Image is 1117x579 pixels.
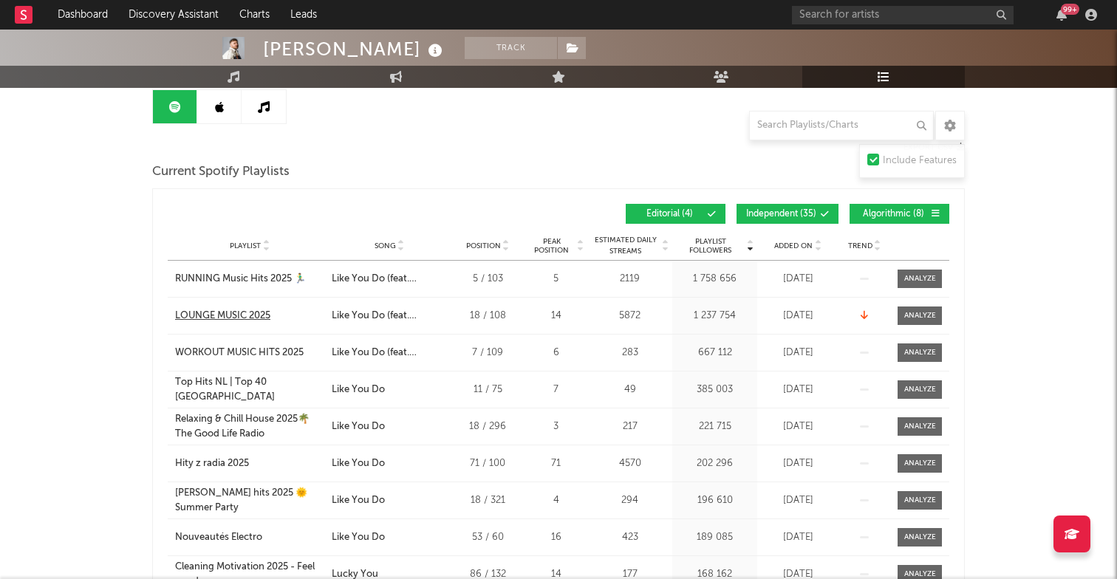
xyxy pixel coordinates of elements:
div: 71 / 100 [454,456,521,471]
div: 1 237 754 [676,309,754,323]
span: Editorial ( 4 ) [635,210,703,219]
span: Current Spotify Playlists [152,163,290,181]
div: Like You Do [332,419,385,434]
div: [DATE] [761,383,835,397]
div: 202 296 [676,456,754,471]
div: Hity z radia 2025 [175,456,249,471]
div: Nouveautés Electro [175,530,262,545]
button: Independent(35) [737,204,838,224]
div: [DATE] [761,419,835,434]
div: RUNNING Music Hits 2025 🏃‍♂️ [175,272,306,287]
div: 53 / 60 [454,530,521,545]
div: 423 [591,530,669,545]
div: 49 [591,383,669,397]
div: 18 / 296 [454,419,521,434]
div: LOUNGE MUSIC 2025 [175,309,270,323]
span: Added On [774,241,813,250]
span: Trend [848,241,872,250]
div: 4 [528,493,584,508]
div: 99 + [1061,4,1079,15]
div: Like You Do (feat. [PERSON_NAME]) [332,346,447,360]
div: 5872 [591,309,669,323]
div: WORKOUT MUSIC HITS 2025 [175,346,304,360]
a: Nouveautés Electro [175,530,324,545]
div: 667 112 [676,346,754,360]
div: 3 [528,419,584,434]
div: [DATE] [761,309,835,323]
div: 385 003 [676,383,754,397]
div: 1 758 656 [676,272,754,287]
div: Include Features [883,152,957,170]
div: 14 [528,309,584,323]
div: 7 [528,383,584,397]
div: 16 [528,530,584,545]
div: Like You Do [332,493,385,508]
button: 99+ [1056,9,1067,21]
div: 221 715 [676,419,754,434]
div: Like You Do [332,530,385,545]
span: Peak Position [528,237,575,255]
div: [PERSON_NAME] [263,37,446,61]
span: Position [466,241,501,250]
input: Search for artists [792,6,1014,24]
span: Playlist [230,241,261,250]
div: [DATE] [761,530,835,545]
a: LOUNGE MUSIC 2025 [175,309,324,323]
div: 18 / 108 [454,309,521,323]
button: Track [465,37,557,59]
div: 283 [591,346,669,360]
div: 2119 [591,272,669,287]
span: Song [375,241,396,250]
div: Like You Do [332,383,385,397]
a: Relaxing & Chill House 2025🌴 The Good Life Radio [175,412,324,441]
span: Independent ( 35 ) [746,210,816,219]
button: Editorial(4) [626,204,725,224]
div: 217 [591,419,669,434]
div: 5 [528,272,584,287]
button: Export CSV [903,143,965,152]
div: 5 / 103 [454,272,521,287]
a: Hity z radia 2025 [175,456,324,471]
a: RUNNING Music Hits 2025 🏃‍♂️ [175,272,324,287]
a: Top Hits NL | Top 40 [GEOGRAPHIC_DATA] [175,375,324,404]
input: Search Playlists/Charts [749,111,934,140]
div: [DATE] [761,346,835,360]
div: 71 [528,456,584,471]
span: Estimated Daily Streams [591,235,660,257]
div: Like You Do [332,456,385,471]
div: Like You Do (feat. [PERSON_NAME]) [332,309,447,323]
div: 294 [591,493,669,508]
a: WORKOUT MUSIC HITS 2025 [175,346,324,360]
div: 4570 [591,456,669,471]
button: Algorithmic(8) [850,204,949,224]
div: [DATE] [761,272,835,287]
div: 18 / 321 [454,493,521,508]
span: Algorithmic ( 8 ) [859,210,927,219]
div: [DATE] [761,493,835,508]
div: 6 [528,346,584,360]
div: 189 085 [676,530,754,545]
div: [DATE] [761,456,835,471]
div: 11 / 75 [454,383,521,397]
div: 7 / 109 [454,346,521,360]
div: Like You Do (feat. [PERSON_NAME]) [332,272,447,287]
span: Playlist Followers [676,237,745,255]
a: [PERSON_NAME] hits 2025 🌞 Summer Party [175,486,324,515]
div: 196 610 [676,493,754,508]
